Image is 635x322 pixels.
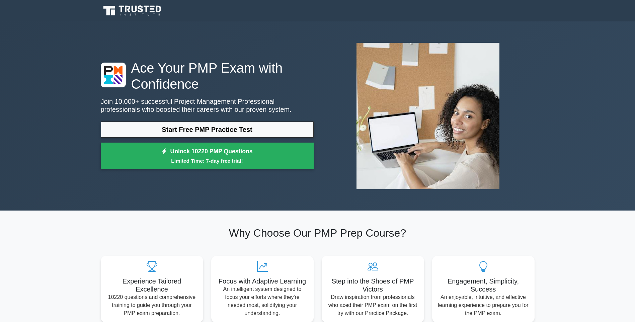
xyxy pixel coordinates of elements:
h5: Focus with Adaptive Learning [217,277,308,285]
h5: Step into the Shoes of PMP Victors [327,277,419,293]
h5: Engagement, Simplicity, Success [438,277,529,293]
a: Unlock 10220 PMP QuestionsLimited Time: 7-day free trial! [101,143,314,169]
h5: Experience Tailored Excellence [106,277,198,293]
p: Draw inspiration from professionals who aced their PMP exam on the first try with our Practice Pa... [327,293,419,317]
a: Start Free PMP Practice Test [101,122,314,138]
h2: Why Choose Our PMP Prep Course? [101,227,535,239]
p: An intelligent system designed to focus your efforts where they're needed most, solidifying your ... [217,285,308,317]
p: 10220 questions and comprehensive training to guide you through your PMP exam preparation. [106,293,198,317]
small: Limited Time: 7-day free trial! [109,157,305,165]
h1: Ace Your PMP Exam with Confidence [101,60,314,92]
p: Join 10,000+ successful Project Management Professional professionals who boosted their careers w... [101,97,314,113]
p: An enjoyable, intuitive, and effective learning experience to prepare you for the PMP exam. [438,293,529,317]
